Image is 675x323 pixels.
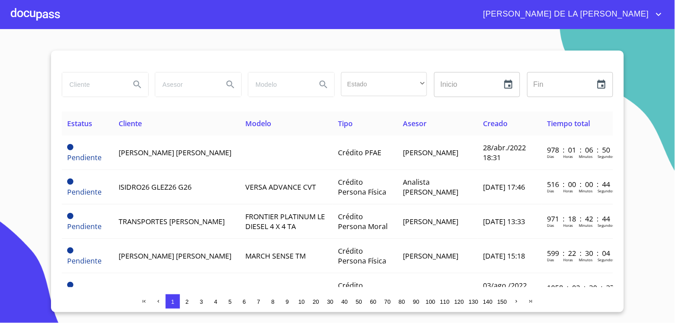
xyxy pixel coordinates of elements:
[483,251,525,261] span: [DATE] 15:18
[323,294,337,309] button: 30
[440,298,449,305] span: 110
[598,188,615,193] p: Segundos
[223,294,237,309] button: 5
[469,298,478,305] span: 130
[155,72,216,97] input: search
[257,298,260,305] span: 7
[338,119,353,128] span: Tipo
[564,257,573,262] p: Horas
[598,257,615,262] p: Segundos
[366,294,380,309] button: 60
[266,294,280,309] button: 8
[403,217,459,226] span: [PERSON_NAME]
[564,223,573,228] p: Horas
[547,283,608,293] p: 1058 : 02 : 30 : 37
[338,212,388,231] span: Crédito Persona Moral
[220,74,241,95] button: Search
[245,182,316,192] span: VERSA ADVANCE CVT
[309,294,323,309] button: 20
[245,119,271,128] span: Modelo
[483,280,527,300] span: 03/ago./2022 17:02
[62,72,123,97] input: search
[403,119,427,128] span: Asesor
[477,7,654,21] span: [PERSON_NAME] DE LA [PERSON_NAME]
[356,298,362,305] span: 50
[338,280,387,300] span: Crédito Persona Física
[466,294,481,309] button: 130
[209,294,223,309] button: 4
[252,294,266,309] button: 7
[403,251,459,261] span: [PERSON_NAME]
[127,74,148,95] button: Search
[313,74,334,95] button: Search
[67,247,73,254] span: Pendiente
[271,298,274,305] span: 8
[547,248,608,258] p: 599 : 22 : 30 : 04
[413,298,419,305] span: 90
[214,298,217,305] span: 4
[547,188,555,193] p: Dias
[547,119,590,128] span: Tiempo total
[547,223,555,228] p: Dias
[380,294,395,309] button: 70
[454,298,464,305] span: 120
[426,298,435,305] span: 100
[423,294,438,309] button: 100
[403,148,459,157] span: [PERSON_NAME]
[579,154,593,159] p: Minutos
[481,294,495,309] button: 140
[286,298,289,305] span: 9
[67,178,73,185] span: Pendiente
[342,298,348,305] span: 40
[579,223,593,228] p: Minutos
[200,298,203,305] span: 3
[245,212,325,231] span: FRONTIER PLATINUM LE DIESEL 4 X 4 TA
[338,148,382,157] span: Crédito PFAE
[228,298,231,305] span: 5
[370,298,376,305] span: 60
[403,285,459,295] span: [PERSON_NAME]
[338,177,387,197] span: Crédito Persona Física
[438,294,452,309] button: 110
[185,298,188,305] span: 2
[171,298,174,305] span: 1
[67,256,102,266] span: Pendiente
[547,154,555,159] p: Dias
[403,177,459,197] span: Analista [PERSON_NAME]
[67,187,102,197] span: Pendiente
[119,182,192,192] span: ISIDRO26 GLEZ26 G26
[119,217,225,226] span: TRANSPORTES [PERSON_NAME]
[243,298,246,305] span: 6
[67,221,102,231] span: Pendiente
[248,72,309,97] input: search
[67,213,73,219] span: Pendiente
[579,257,593,262] p: Minutos
[483,143,526,162] span: 28/abr./2022 18:31
[280,294,295,309] button: 9
[547,214,608,224] p: 971 : 18 : 42 : 44
[299,298,305,305] span: 10
[497,298,507,305] span: 150
[341,72,427,96] div: ​
[327,298,333,305] span: 30
[67,144,73,150] span: Pendiente
[295,294,309,309] button: 10
[338,246,387,266] span: Crédito Persona Física
[119,119,142,128] span: Cliente
[237,294,252,309] button: 6
[483,182,525,192] span: [DATE] 17:46
[180,294,194,309] button: 2
[119,148,231,157] span: [PERSON_NAME] [PERSON_NAME]
[547,145,608,155] p: 978 : 01 : 06 : 50
[564,154,573,159] p: Horas
[194,294,209,309] button: 3
[547,257,555,262] p: Dias
[119,251,231,261] span: [PERSON_NAME] [PERSON_NAME]
[598,154,615,159] p: Segundos
[495,294,509,309] button: 150
[483,298,492,305] span: 140
[245,251,306,261] span: MARCH SENSE TM
[67,282,73,288] span: Pendiente
[477,7,664,21] button: account of current user
[483,217,525,226] span: [DATE] 13:33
